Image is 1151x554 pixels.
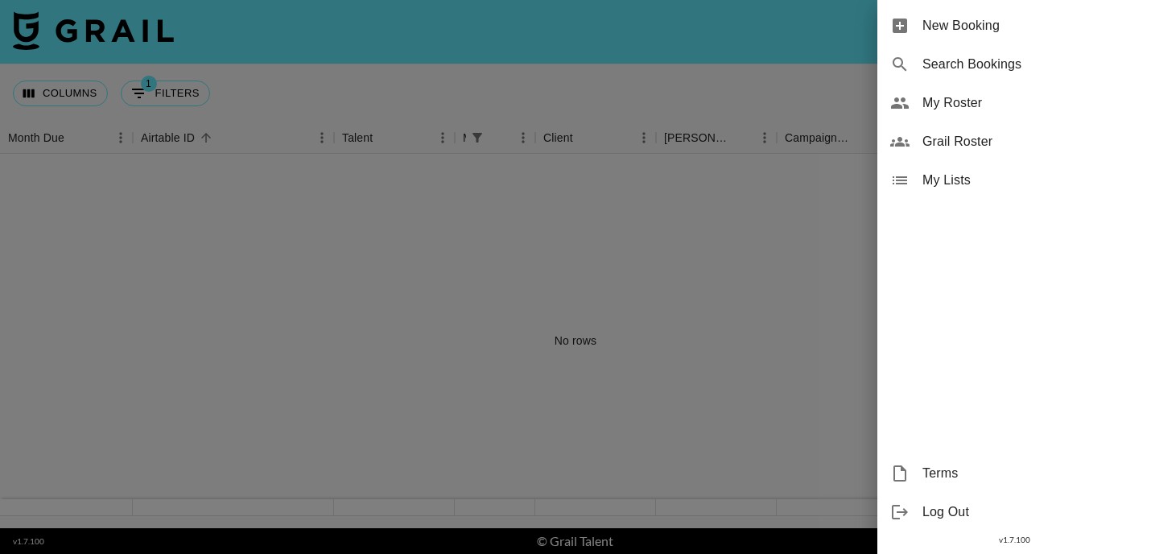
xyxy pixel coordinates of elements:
[922,502,1138,522] span: Log Out
[877,493,1151,531] div: Log Out
[877,45,1151,84] div: Search Bookings
[922,171,1138,190] span: My Lists
[922,132,1138,151] span: Grail Roster
[877,84,1151,122] div: My Roster
[877,531,1151,548] div: v 1.7.100
[922,93,1138,113] span: My Roster
[877,122,1151,161] div: Grail Roster
[922,16,1138,35] span: New Booking
[877,6,1151,45] div: New Booking
[877,454,1151,493] div: Terms
[922,55,1138,74] span: Search Bookings
[922,464,1138,483] span: Terms
[877,161,1151,200] div: My Lists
